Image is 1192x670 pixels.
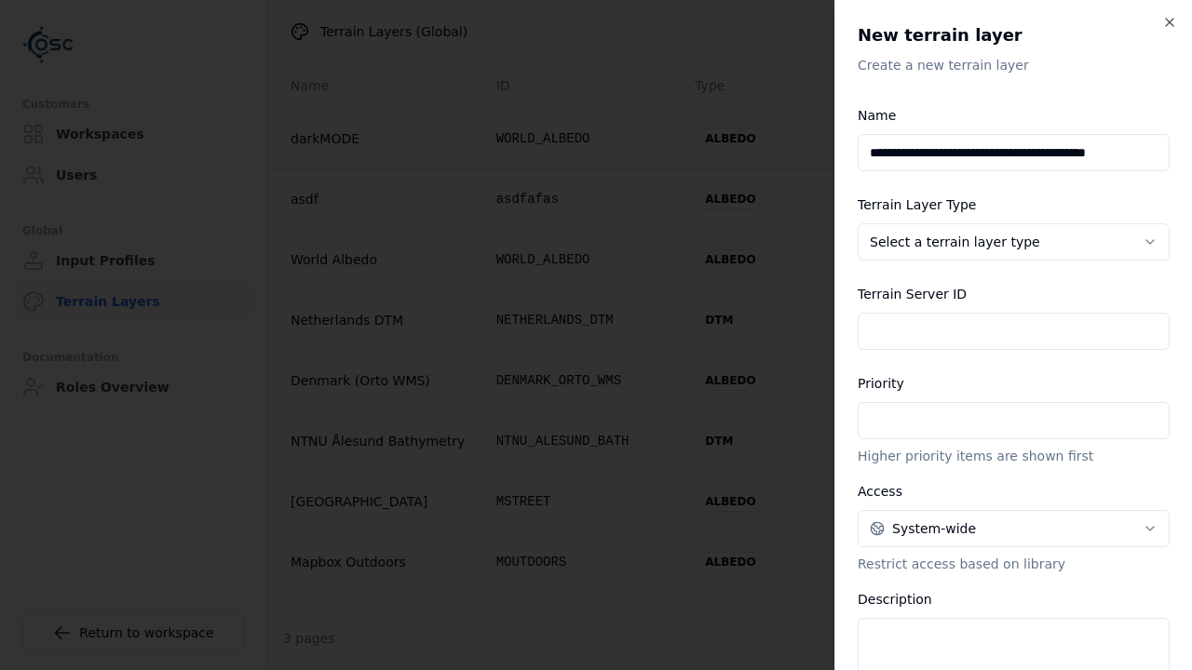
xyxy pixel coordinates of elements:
[858,197,976,212] label: Terrain Layer Type
[858,108,896,123] label: Name
[858,376,904,391] label: Priority
[858,22,1170,48] h2: New terrain layer
[858,555,1170,573] p: Restrict access based on library
[858,484,902,499] label: Access
[858,287,967,301] label: Terrain Server ID
[858,447,1170,465] p: Higher priority items are shown first
[858,56,1170,74] p: Create a new terrain layer
[858,592,932,607] label: Description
